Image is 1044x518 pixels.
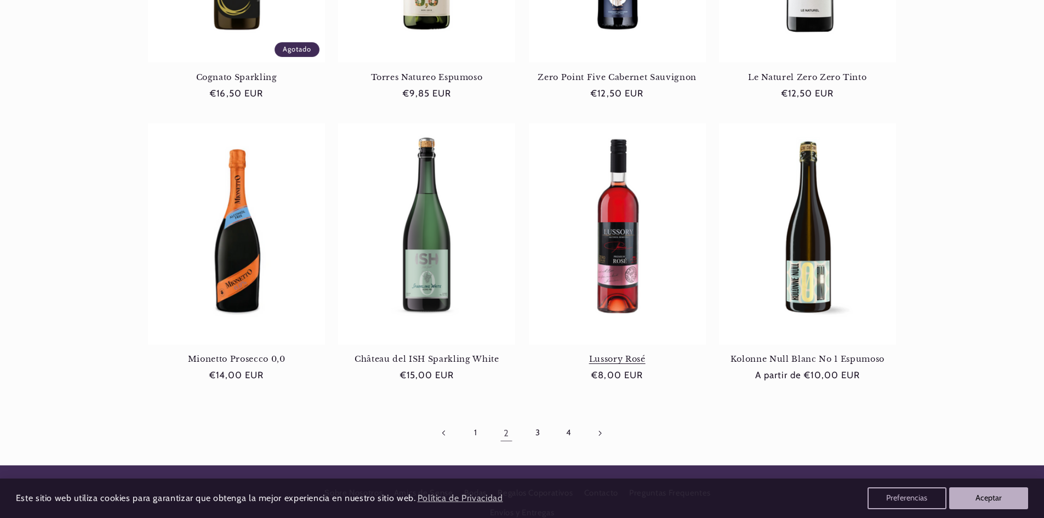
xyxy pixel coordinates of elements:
a: Zero Point Five Cabernet Sauvignon [529,72,706,82]
a: Página 1 [463,420,488,446]
a: Kolonne Null Blanc No 1 Espumoso [719,354,896,364]
a: Página 3 [525,420,550,446]
a: Página siguiente [587,420,612,446]
a: Le Naturel Zero Zero Tinto [719,72,896,82]
span: Este sitio web utiliza cookies para garantizar que obtenga la mejor experiencia en nuestro sitio ... [16,493,416,503]
button: Aceptar [949,487,1028,509]
nav: Paginación [148,420,896,446]
a: Cognato Sparkling [148,72,325,82]
a: Política de Privacidad (opens in a new tab) [415,489,504,508]
a: Página 4 [556,420,581,446]
a: Lussory Rosé [529,354,706,364]
a: Pagina anterior [432,420,457,446]
a: Château del ISH Sparkling White [338,354,515,364]
a: Mionetto Prosecco 0,0 [148,354,325,364]
a: Torres Natureo Espumoso [338,72,515,82]
button: Preferencias [868,487,946,509]
a: Página 2 [494,420,519,446]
